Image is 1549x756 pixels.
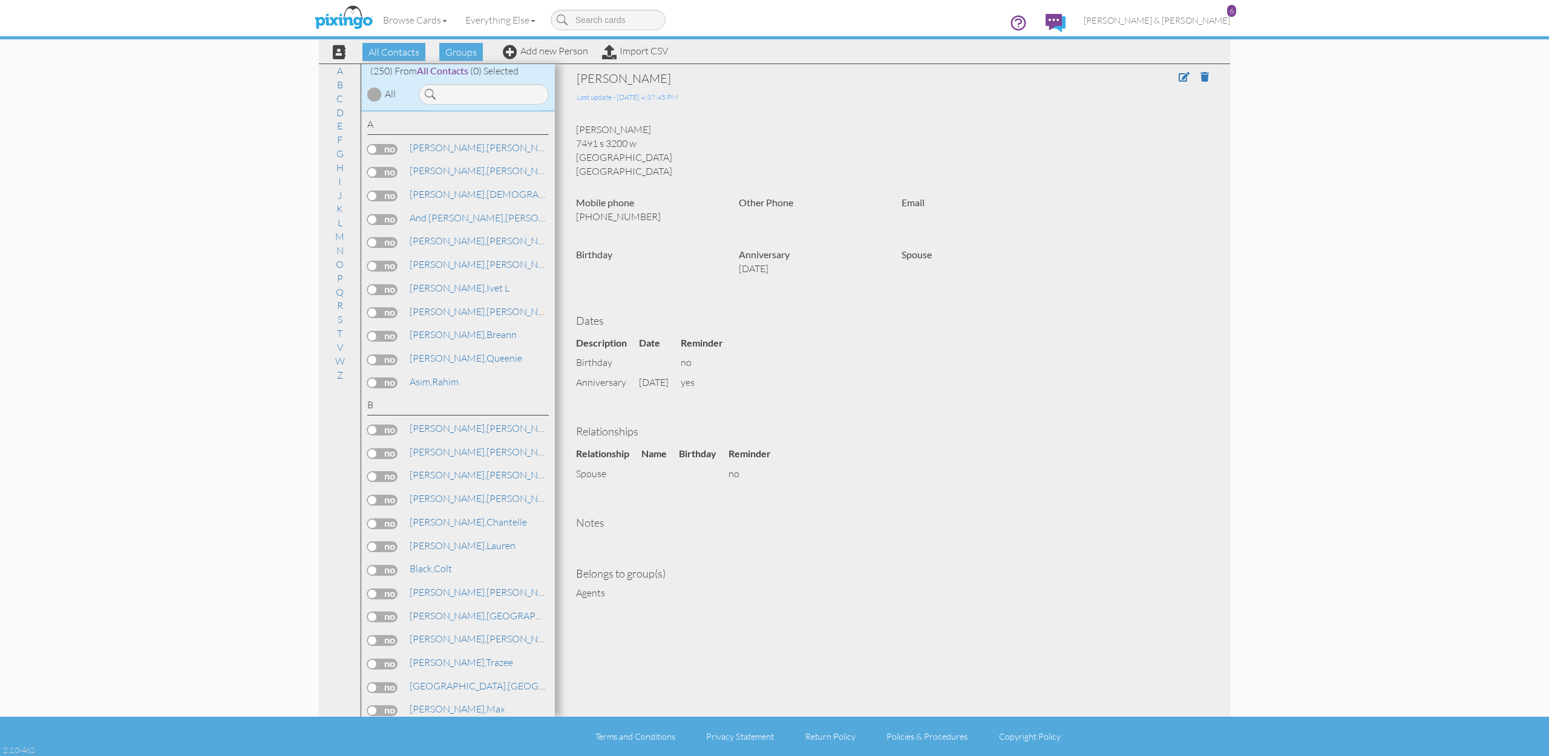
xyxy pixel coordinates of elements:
[330,160,350,175] a: H
[805,731,856,741] a: Return Policy
[332,174,347,189] a: I
[999,731,1061,741] a: Copyright Policy
[331,298,349,313] a: R
[410,258,486,270] span: [PERSON_NAME],
[902,249,932,260] strong: Spouse
[330,243,350,258] a: N
[408,257,563,272] a: [PERSON_NAME]
[576,444,641,464] th: Relationship
[408,538,517,553] a: Lauren
[1227,5,1236,17] div: 6
[739,249,790,260] strong: Anniversary
[576,353,639,373] td: birthday
[330,285,350,299] a: Q
[503,45,588,57] a: Add new Person
[410,656,486,668] span: [PERSON_NAME],
[410,305,486,318] span: [PERSON_NAME],
[331,119,349,133] a: E
[329,229,350,244] a: M
[739,262,883,276] p: [DATE]
[3,745,34,755] div: 2.2.0-462
[410,282,486,294] span: [PERSON_NAME],
[408,702,506,716] a: Max
[408,445,563,459] a: [PERSON_NAME]
[1084,15,1230,25] span: [PERSON_NAME] & [PERSON_NAME]
[408,468,563,482] a: [PERSON_NAME]
[408,327,518,342] a: Breann
[410,376,432,388] span: Asim,
[410,142,486,154] span: [PERSON_NAME],
[330,91,349,106] a: C
[639,373,681,393] td: [DATE]
[367,117,549,135] div: A
[329,354,351,368] a: W
[410,680,508,692] span: [GEOGRAPHIC_DATA],
[576,373,639,393] td: anniversary
[330,105,350,120] a: D
[408,187,593,201] a: [DEMOGRAPHIC_DATA]
[679,444,729,464] th: Birthday
[408,631,563,646] a: [PERSON_NAME]
[410,212,505,224] span: and [PERSON_NAME],
[410,469,486,481] span: [PERSON_NAME],
[576,464,641,484] td: spouse
[576,333,639,353] th: Description
[641,444,679,464] th: Name
[576,568,1209,580] h4: Belongs to group(s)
[681,353,735,373] td: no
[408,351,523,365] a: Queenie
[408,210,668,225] a: [PERSON_NAME]
[408,374,460,389] a: Rahim
[408,491,563,506] a: [PERSON_NAME]
[410,492,486,504] span: [PERSON_NAME],
[729,464,783,484] td: no
[385,87,396,101] div: All
[417,65,468,76] span: All Contacts
[408,140,563,155] a: [PERSON_NAME]
[408,655,514,670] a: Trazee
[330,257,350,272] a: O
[331,368,349,382] a: Z
[439,43,483,61] span: Groups
[408,304,563,319] a: [PERSON_NAME]
[577,70,1078,87] div: [PERSON_NAME]
[361,64,555,78] div: (250) From
[456,5,545,35] a: Everything Else
[729,444,783,464] th: Reminder
[408,281,511,295] a: Ivet L
[410,516,486,528] span: [PERSON_NAME],
[470,65,519,77] span: (0) Selected
[410,539,486,552] span: [PERSON_NAME],
[551,10,666,30] input: Search cards
[739,197,793,208] strong: Other Phone
[312,3,376,33] img: pixingo logo
[410,586,486,598] span: [PERSON_NAME],
[331,132,349,147] a: F
[410,352,486,364] span: [PERSON_NAME],
[410,188,486,200] span: [PERSON_NAME],
[706,731,774,741] a: Privacy Statement
[408,608,584,623] a: [GEOGRAPHIC_DATA]
[410,610,486,622] span: [PERSON_NAME],
[681,333,735,353] th: Reminder
[410,328,486,341] span: [PERSON_NAME],
[408,163,563,178] a: [PERSON_NAME]
[576,315,1209,327] h4: Dates
[367,398,549,415] div: B
[374,5,456,35] a: Browse Cards
[362,43,425,61] span: All Contacts
[332,215,349,230] a: L
[595,731,675,741] a: Terms and Conditions
[331,77,349,92] a: B
[577,93,678,102] span: Last update - [DATE] 4:37:45 PM
[410,703,486,715] span: [PERSON_NAME],
[331,340,349,354] a: V
[408,561,453,576] a: Colt
[886,731,968,741] a: Policies & Procedures
[639,333,681,353] th: Date
[410,165,486,177] span: [PERSON_NAME],
[410,422,486,434] span: [PERSON_NAME],
[576,210,721,224] p: [PHONE_NUMBER]
[408,585,563,599] a: [PERSON_NAME]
